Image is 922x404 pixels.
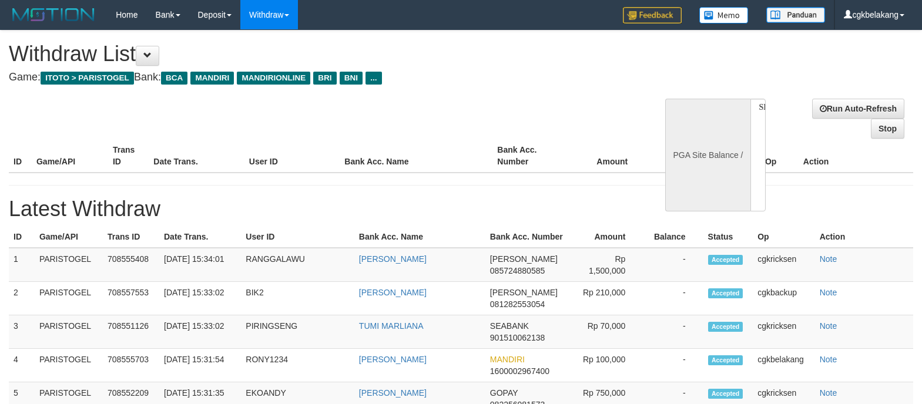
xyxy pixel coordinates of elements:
h1: Withdraw List [9,42,603,66]
td: 708551126 [103,315,159,349]
img: Button%20Memo.svg [699,7,749,23]
th: Game/API [32,139,108,173]
img: Feedback.jpg [623,7,682,23]
span: MANDIRIONLINE [237,72,310,85]
th: Game/API [35,226,103,248]
span: ... [366,72,381,85]
td: BIK2 [241,282,354,315]
a: Run Auto-Refresh [812,99,904,119]
td: 708557553 [103,282,159,315]
td: cgkbelakang [753,349,815,382]
a: Note [820,288,837,297]
a: Note [820,254,837,264]
span: BRI [313,72,336,85]
img: panduan.png [766,7,825,23]
span: ITOTO > PARISTOGEL [41,72,134,85]
span: BCA [161,72,187,85]
span: [PERSON_NAME] [490,254,558,264]
span: SEABANK [490,321,529,331]
th: Amount [572,226,643,248]
td: 2 [9,282,35,315]
span: BNI [340,72,363,85]
td: cgkricksen [753,248,815,282]
th: Date Trans. [149,139,244,173]
span: 901510062138 [490,333,545,342]
td: RANGGALAWU [241,248,354,282]
td: Rp 210,000 [572,282,643,315]
span: Accepted [708,322,743,332]
th: Balance [643,226,703,248]
th: Balance [645,139,715,173]
th: ID [9,139,32,173]
td: 1 [9,248,35,282]
th: Trans ID [103,226,159,248]
th: Bank Acc. Name [354,226,485,248]
div: PGA Site Balance / [665,99,750,211]
th: Trans ID [108,139,149,173]
th: User ID [244,139,340,173]
a: [PERSON_NAME] [359,254,427,264]
td: PARISTOGEL [35,315,103,349]
span: Accepted [708,288,743,298]
h4: Game: Bank: [9,72,603,83]
td: 4 [9,349,35,382]
th: Date Trans. [159,226,241,248]
span: Accepted [708,255,743,265]
a: Stop [871,119,904,139]
td: PARISTOGEL [35,248,103,282]
a: [PERSON_NAME] [359,355,427,364]
span: 1600002967400 [490,366,549,376]
a: Note [820,355,837,364]
td: RONY1234 [241,349,354,382]
td: cgkbackup [753,282,815,315]
td: 3 [9,315,35,349]
td: [DATE] 15:34:01 [159,248,241,282]
a: Note [820,321,837,331]
th: Amount [569,139,645,173]
th: Op [760,139,799,173]
td: PARISTOGEL [35,349,103,382]
a: Note [820,388,837,398]
th: Action [799,139,913,173]
a: TUMI MARLIANA [359,321,424,331]
td: Rp 70,000 [572,315,643,349]
th: Op [753,226,815,248]
td: PARISTOGEL [35,282,103,315]
td: Rp 100,000 [572,349,643,382]
td: 708555408 [103,248,159,282]
th: Bank Acc. Name [340,139,492,173]
th: Bank Acc. Number [492,139,569,173]
td: [DATE] 15:31:54 [159,349,241,382]
a: [PERSON_NAME] [359,388,427,398]
td: cgkricksen [753,315,815,349]
td: [DATE] 15:33:02 [159,315,241,349]
td: Rp 1,500,000 [572,248,643,282]
td: - [643,349,703,382]
span: MANDIRI [490,355,525,364]
span: GOPAY [490,388,518,398]
span: Accepted [708,389,743,399]
span: Accepted [708,355,743,365]
img: MOTION_logo.png [9,6,98,23]
span: [PERSON_NAME] [490,288,558,297]
th: User ID [241,226,354,248]
a: [PERSON_NAME] [359,288,427,297]
th: Bank Acc. Number [485,226,572,248]
td: PIRINGSENG [241,315,354,349]
th: ID [9,226,35,248]
h1: Latest Withdraw [9,197,913,221]
td: [DATE] 15:33:02 [159,282,241,315]
td: - [643,315,703,349]
th: Status [703,226,753,248]
span: 085724880585 [490,266,545,275]
span: 081282553054 [490,299,545,309]
td: 708555703 [103,349,159,382]
td: - [643,282,703,315]
td: - [643,248,703,282]
th: Action [815,226,913,248]
span: MANDIRI [190,72,234,85]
